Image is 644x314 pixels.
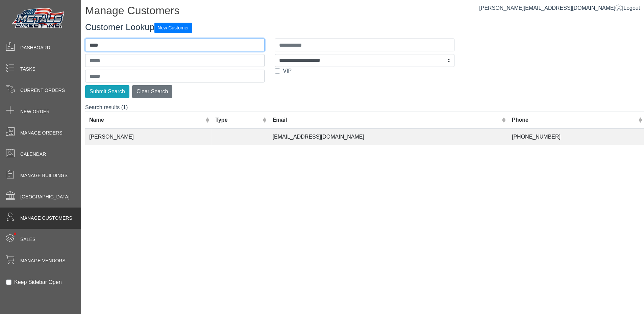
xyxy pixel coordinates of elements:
div: Type [215,116,261,124]
div: Search results (1) [85,103,644,145]
div: Email [273,116,500,124]
div: | [479,4,640,12]
span: • [6,223,24,245]
td: [PHONE_NUMBER] [508,128,644,145]
td: [EMAIL_ADDRESS][DOMAIN_NAME] [269,128,508,145]
span: Calendar [20,151,46,158]
button: Clear Search [132,85,172,98]
div: Phone [512,116,637,124]
span: Current Orders [20,87,65,94]
span: New Order [20,108,50,115]
label: Keep Sidebar Open [14,278,62,286]
span: Tasks [20,66,35,73]
span: Manage Orders [20,129,62,137]
button: New Customer [154,23,192,33]
span: Manage Customers [20,215,72,222]
span: Dashboard [20,44,50,51]
img: Metals Direct Inc Logo [10,6,68,31]
button: Submit Search [85,85,129,98]
span: Manage Buildings [20,172,68,179]
span: Manage Vendors [20,257,66,264]
h3: Customer Lookup [85,22,644,33]
span: Sales [20,236,35,243]
h1: Manage Customers [85,4,644,19]
a: New Customer [154,22,192,32]
span: [GEOGRAPHIC_DATA] [20,193,70,200]
td: [PERSON_NAME] [85,128,211,145]
span: Logout [623,5,640,11]
a: [PERSON_NAME][EMAIL_ADDRESS][DOMAIN_NAME] [479,5,622,11]
label: VIP [283,67,292,75]
div: Name [89,116,204,124]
